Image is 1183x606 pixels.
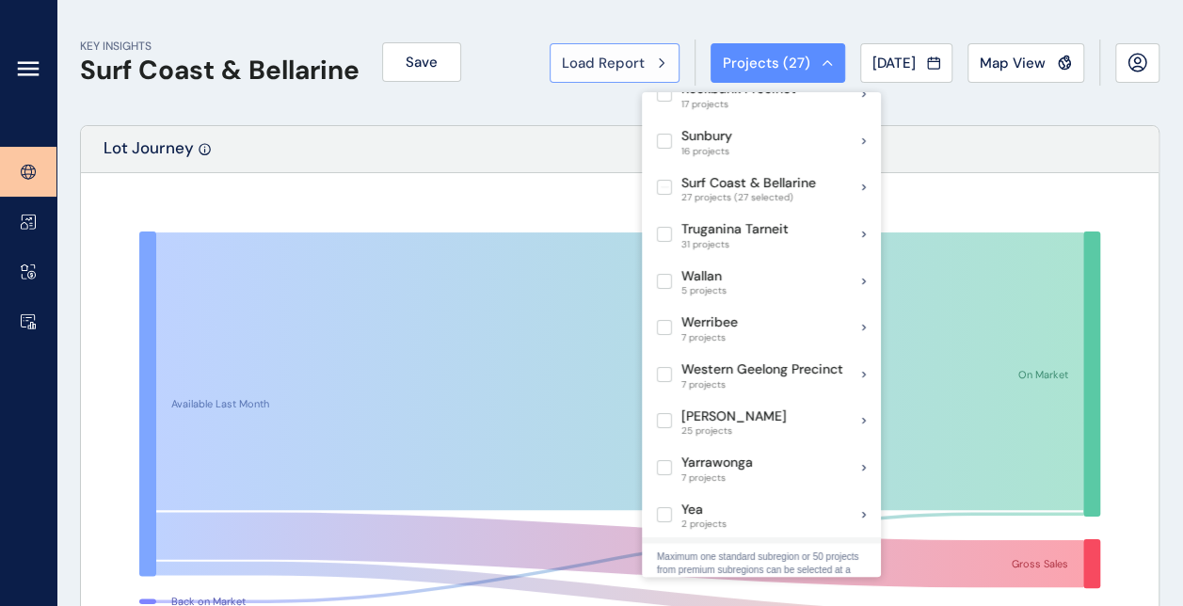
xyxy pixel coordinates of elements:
[681,267,727,286] p: Wallan
[382,42,461,82] button: Save
[681,146,732,157] span: 16 projects
[711,43,845,83] button: Projects (27)
[681,407,787,426] p: [PERSON_NAME]
[681,332,738,343] span: 7 projects
[681,454,753,472] p: Yarrawonga
[872,54,916,72] span: [DATE]
[980,54,1046,72] span: Map View
[681,99,796,110] span: 17 projects
[104,137,194,172] p: Lot Journey
[681,239,789,250] span: 31 projects
[681,472,753,484] span: 7 projects
[80,55,360,87] h1: Surf Coast & Bellarine
[681,285,727,296] span: 5 projects
[681,192,816,203] span: 27 projects (27 selected)
[967,43,1084,83] button: Map View
[681,313,738,332] p: Werribee
[723,54,810,72] span: Projects ( 27 )
[550,43,679,83] button: Load Report
[681,425,787,437] span: 25 projects
[681,379,843,391] span: 7 projects
[657,550,866,590] p: Maximum one standard subregion or 50 projects from premium subregions can be selected at a time.
[681,220,789,239] p: Truganina Tarneit
[562,54,645,72] span: Load Report
[860,43,952,83] button: [DATE]
[406,53,438,72] span: Save
[80,39,360,55] p: KEY INSIGHTS
[681,501,727,519] p: Yea
[681,127,732,146] p: Sunbury
[681,174,816,193] p: Surf Coast & Bellarine
[681,518,727,530] span: 2 projects
[681,360,843,379] p: Western Geelong Precinct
